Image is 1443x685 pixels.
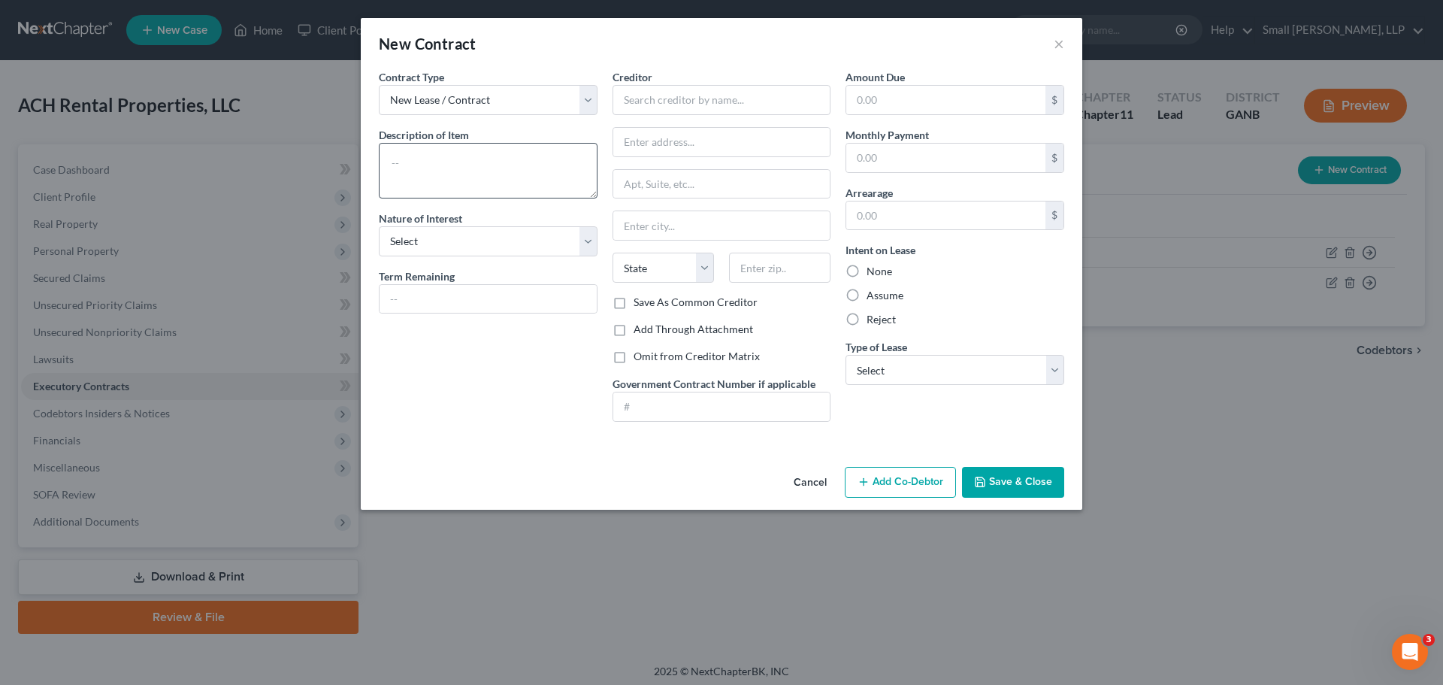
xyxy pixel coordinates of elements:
div: $ [1045,86,1063,114]
div: $ [1045,202,1063,230]
span: 3 [1423,634,1435,646]
label: Reject [867,312,896,327]
input: 0.00 [846,202,1045,230]
label: Contract Type [379,69,444,85]
label: Monthly Payment [846,127,929,143]
iframe: Intercom live chat [1392,634,1428,670]
label: Assume [867,288,903,303]
input: 0.00 [846,86,1045,114]
span: Description of Item [379,129,469,141]
label: Add Through Attachment [634,322,753,337]
label: Term Remaining [379,268,455,284]
input: Apt, Suite, etc... [613,170,830,199]
button: Add Co-Debtor [845,467,956,499]
button: Save & Close [962,467,1064,499]
label: Arrearage [846,185,893,201]
input: Enter zip.. [729,253,830,283]
input: Enter address... [613,128,830,156]
input: Enter city... [613,211,830,240]
input: 0.00 [846,144,1045,172]
div: New Contract [379,33,476,54]
button: Cancel [782,468,839,499]
label: Nature of Interest [379,211,462,226]
label: Government Contract Number if applicable [613,376,815,392]
label: Save As Common Creditor [634,295,758,310]
label: Omit from Creditor Matrix [634,349,760,364]
button: × [1054,35,1064,53]
label: Amount Due [846,69,905,85]
span: Creditor [613,71,652,83]
input: # [613,393,830,421]
div: $ [1045,144,1063,172]
label: Intent on Lease [846,242,915,258]
span: Type of Lease [846,341,907,353]
label: None [867,264,892,279]
input: Search creditor by name... [613,85,831,115]
input: -- [380,285,597,314]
